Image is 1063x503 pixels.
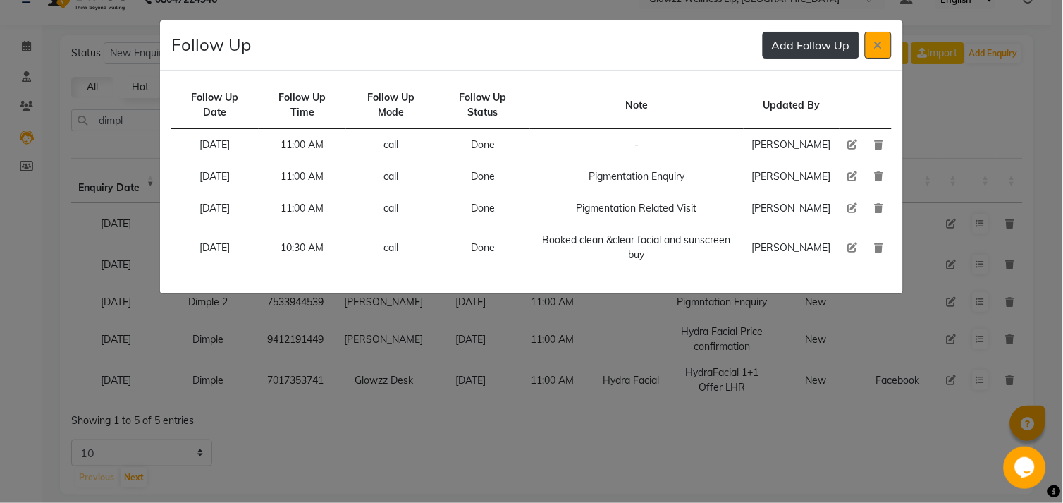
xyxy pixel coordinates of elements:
div: [DATE] [180,169,250,184]
td: call [346,224,436,271]
td: Pigmentation Related Visit [530,193,744,224]
div: [DATE] [180,138,250,152]
td: Note [530,82,744,129]
h4: Follow Up [171,32,251,57]
td: Done [436,193,530,224]
button: Add Follow Up [763,32,859,59]
td: [PERSON_NAME] [744,193,840,224]
td: Done [436,161,530,193]
td: Follow Up Time [259,82,347,129]
td: Booked clean &clear facial and sunscreen buy [530,224,744,271]
td: Follow Up Status [436,82,530,129]
div: 11:00 AM [267,169,338,184]
td: Pigmentation Enquiry [530,161,744,193]
td: - [530,129,744,162]
div: 11:00 AM [267,201,338,216]
td: call [346,193,436,224]
td: [PERSON_NAME] [744,129,840,162]
td: Updated By [744,82,840,129]
td: call [346,129,436,162]
td: Follow Up Mode [346,82,436,129]
td: [PERSON_NAME] [744,224,840,271]
td: Done [436,224,530,271]
div: 10:30 AM [267,241,338,255]
div: [DATE] [180,241,250,255]
div: [DATE] [180,201,250,216]
div: 11:00 AM [267,138,338,152]
td: Done [436,129,530,162]
td: Follow Up Date [171,82,259,129]
td: call [346,161,436,193]
iframe: chat widget [1004,447,1049,489]
td: [PERSON_NAME] [744,161,840,193]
